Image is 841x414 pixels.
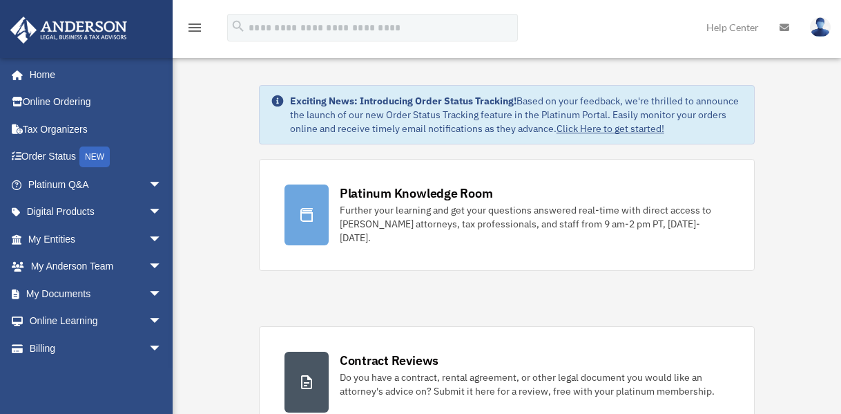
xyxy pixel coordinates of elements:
span: arrow_drop_down [148,335,176,363]
a: My Anderson Teamarrow_drop_down [10,253,183,281]
a: menu [186,24,203,36]
a: Tax Organizers [10,115,183,143]
a: Order StatusNEW [10,143,183,171]
a: Online Ordering [10,88,183,116]
img: User Pic [810,17,831,37]
div: NEW [79,147,110,167]
i: menu [186,19,203,36]
a: Home [10,61,176,88]
span: arrow_drop_down [148,308,176,336]
div: Platinum Knowledge Room [340,185,493,202]
i: search [231,19,246,34]
a: Events Calendar [10,362,183,390]
div: Contract Reviews [340,352,438,369]
span: arrow_drop_down [148,171,176,199]
a: Online Learningarrow_drop_down [10,308,183,335]
div: Do you have a contract, rental agreement, or other legal document you would like an attorney's ad... [340,370,729,398]
span: arrow_drop_down [148,198,176,227]
img: Anderson Advisors Platinum Portal [6,17,131,44]
a: Platinum Knowledge Room Further your learning and get your questions answered real-time with dire... [259,159,755,271]
span: arrow_drop_down [148,280,176,308]
span: arrow_drop_down [148,225,176,254]
span: arrow_drop_down [148,253,176,281]
strong: Exciting News: Introducing Order Status Tracking! [290,95,516,107]
a: Platinum Q&Aarrow_drop_down [10,171,183,198]
a: My Documentsarrow_drop_down [10,280,183,308]
a: My Entitiesarrow_drop_down [10,225,183,253]
a: Digital Productsarrow_drop_down [10,198,183,226]
a: Click Here to get started! [557,122,664,135]
div: Based on your feedback, we're thrilled to announce the launch of our new Order Status Tracking fe... [290,94,743,135]
a: Billingarrow_drop_down [10,335,183,362]
div: Further your learning and get your questions answered real-time with direct access to [PERSON_NAM... [340,203,729,245]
